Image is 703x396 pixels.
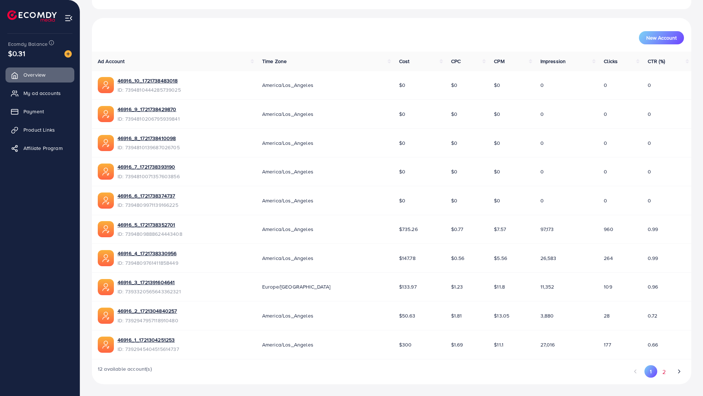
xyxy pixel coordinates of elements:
ul: Pagination [629,365,685,379]
span: 0 [604,197,607,204]
span: $0 [494,81,500,89]
span: Ad Account [98,58,125,65]
span: 0 [604,110,607,118]
a: 46916_10_1721738483018 [118,77,178,84]
span: 0 [540,139,544,147]
span: $0.77 [451,225,464,233]
span: 264 [604,254,613,262]
span: $0 [451,110,457,118]
span: America/Los_Angeles [262,168,313,175]
span: ID: 7393320565643362321 [118,288,181,295]
span: $1.69 [451,341,463,348]
button: Go to page 1 [644,365,657,378]
span: America/Los_Angeles [262,225,313,233]
a: 46916_2_1721304840257 [118,307,177,315]
img: ic-ads-acc.e4c84228.svg [98,135,114,151]
span: ID: 7392947957118910480 [118,317,178,324]
span: 0 [540,197,544,204]
img: image [64,50,72,58]
a: 46916_6_1721738374737 [118,192,175,199]
span: 177 [604,341,611,348]
img: ic-ads-acc.e4c84228.svg [98,106,114,122]
span: CTR (%) [648,58,665,65]
a: 46916_4_1721738330956 [118,250,176,257]
img: logo [7,10,57,22]
img: ic-ads-acc.e4c84228.svg [98,164,114,180]
span: $0 [399,81,405,89]
span: Time Zone [262,58,287,65]
span: $1.23 [451,283,463,290]
span: My ad accounts [23,89,61,97]
span: $0 [451,81,457,89]
span: 0.66 [648,341,658,348]
span: 0 [648,110,651,118]
span: 0.72 [648,312,658,319]
span: New Account [646,35,677,40]
span: 0 [604,81,607,89]
span: Payment [23,108,44,115]
span: 26,583 [540,254,557,262]
img: menu [64,14,73,22]
span: 0 [648,139,651,147]
a: Product Links [5,122,74,137]
span: ID: 7392945404515614737 [118,345,179,353]
span: 0 [648,81,651,89]
span: $0 [399,197,405,204]
span: ID: 7394809888624443408 [118,230,182,238]
span: $0 [494,168,500,175]
a: 46916_7_1721738393190 [118,163,175,170]
span: 0.96 [648,283,658,290]
a: 46916_8_1721738410098 [118,135,176,142]
span: 0 [604,168,607,175]
span: 0 [540,110,544,118]
span: ID: 7394810139687026705 [118,144,180,151]
span: 0 [648,197,651,204]
span: $1.81 [451,312,462,319]
a: 46916_3_1721391604641 [118,279,175,286]
span: $147.78 [399,254,416,262]
span: 28 [604,312,610,319]
span: Overview [23,71,45,78]
span: $300 [399,341,412,348]
span: 0 [604,139,607,147]
a: My ad accounts [5,86,74,100]
span: 11,352 [540,283,554,290]
span: $0 [399,139,405,147]
span: America/Los_Angeles [262,81,313,89]
span: $0.56 [451,254,465,262]
span: 0.99 [648,225,658,233]
span: America/Los_Angeles [262,197,313,204]
span: Cost [399,58,410,65]
span: Impression [540,58,566,65]
span: America/Los_Angeles [262,110,313,118]
span: Europe/[GEOGRAPHIC_DATA] [262,283,331,290]
span: 0 [648,168,651,175]
img: ic-ads-acc.e4c84228.svg [98,77,114,93]
a: Overview [5,67,74,82]
span: $133.97 [399,283,417,290]
img: ic-ads-acc.e4c84228.svg [98,337,114,353]
span: Affiliate Program [23,144,63,152]
a: 46916_9_1721738429870 [118,106,176,113]
span: CPM [494,58,504,65]
img: ic-ads-acc.e4c84228.svg [98,250,114,266]
span: $0.31 [8,48,25,59]
span: ID: 7394809971139166225 [118,201,178,209]
img: ic-ads-acc.e4c84228.svg [98,192,114,209]
span: $5.56 [494,254,507,262]
span: $0 [494,197,500,204]
span: Product Links [23,126,55,133]
a: 46916_5_1721738352701 [118,221,175,228]
span: America/Los_Angeles [262,312,313,319]
img: ic-ads-acc.e4c84228.svg [98,279,114,295]
span: $735.26 [399,225,418,233]
span: $0 [451,139,457,147]
span: $7.57 [494,225,506,233]
span: ID: 7394810444285739025 [118,86,181,93]
span: $0 [451,168,457,175]
span: $0 [399,168,405,175]
a: 46916_1_1721304251253 [118,336,175,344]
span: 97,173 [540,225,554,233]
span: ID: 7394810071357603856 [118,173,180,180]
